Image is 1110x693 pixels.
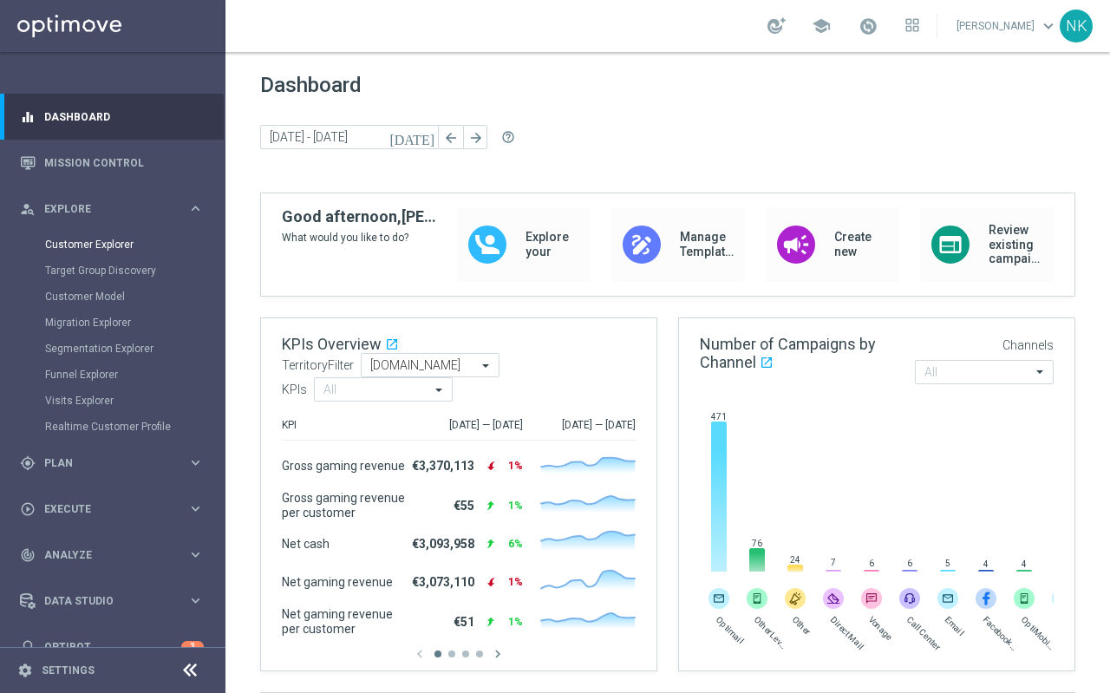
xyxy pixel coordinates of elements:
[20,547,187,563] div: Analyze
[20,94,204,140] div: Dashboard
[20,639,36,655] i: lightbulb
[20,455,187,471] div: Plan
[45,290,180,304] a: Customer Model
[44,550,187,560] span: Analyze
[45,336,224,362] div: Segmentation Explorer
[19,156,205,170] button: Mission Control
[20,201,36,217] i: person_search
[187,546,204,563] i: keyboard_arrow_right
[45,362,224,388] div: Funnel Explorer
[20,501,187,517] div: Execute
[20,547,36,563] i: track_changes
[45,258,224,284] div: Target Group Discovery
[45,342,180,356] a: Segmentation Explorer
[1060,10,1093,42] div: NK
[45,284,224,310] div: Customer Model
[187,200,204,217] i: keyboard_arrow_right
[187,592,204,609] i: keyboard_arrow_right
[20,140,204,186] div: Mission Control
[20,501,36,517] i: play_circle_outline
[187,500,204,517] i: keyboard_arrow_right
[44,204,187,214] span: Explore
[42,665,95,676] a: Settings
[955,13,1060,39] a: [PERSON_NAME]keyboard_arrow_down
[44,504,187,514] span: Execute
[45,232,224,258] div: Customer Explorer
[19,110,205,124] button: equalizer Dashboard
[45,238,180,252] a: Customer Explorer
[812,16,831,36] span: school
[45,316,180,330] a: Migration Explorer
[20,593,187,609] div: Data Studio
[45,394,180,408] a: Visits Explorer
[19,202,205,216] button: person_search Explore keyboard_arrow_right
[19,502,205,516] button: play_circle_outline Execute keyboard_arrow_right
[19,594,205,608] button: Data Studio keyboard_arrow_right
[45,310,224,336] div: Migration Explorer
[20,109,36,125] i: equalizer
[45,264,180,278] a: Target Group Discovery
[19,640,205,654] button: lightbulb Optibot 3
[20,455,36,471] i: gps_fixed
[44,596,187,606] span: Data Studio
[20,201,187,217] div: Explore
[44,624,181,670] a: Optibot
[181,641,204,652] div: 3
[44,94,204,140] a: Dashboard
[19,456,205,470] button: gps_fixed Plan keyboard_arrow_right
[17,663,33,678] i: settings
[1039,16,1058,36] span: keyboard_arrow_down
[20,624,204,670] div: Optibot
[45,388,224,414] div: Visits Explorer
[19,548,205,562] button: track_changes Analyze keyboard_arrow_right
[44,458,187,468] span: Plan
[45,414,224,440] div: Realtime Customer Profile
[187,454,204,471] i: keyboard_arrow_right
[45,368,180,382] a: Funnel Explorer
[45,420,180,434] a: Realtime Customer Profile
[44,140,204,186] a: Mission Control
